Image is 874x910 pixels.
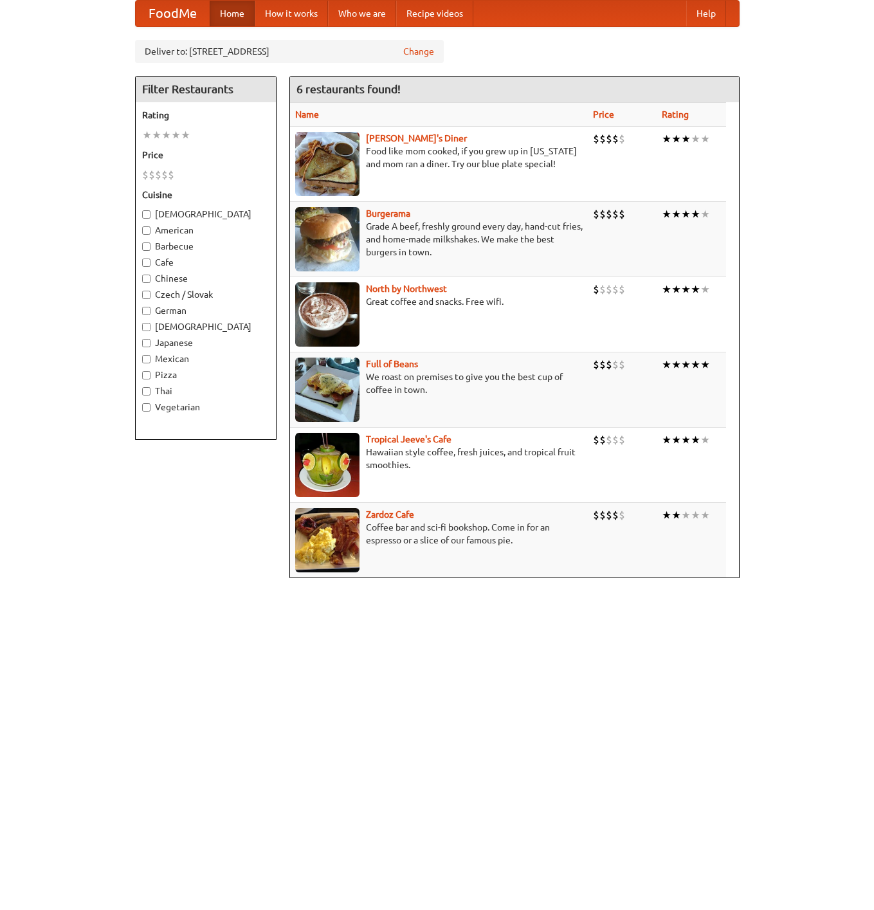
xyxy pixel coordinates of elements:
[295,109,319,120] a: Name
[161,168,168,182] li: $
[599,358,606,372] li: $
[606,508,612,522] li: $
[593,109,614,120] a: Price
[295,145,583,170] p: Food like mom cooked, if you grew up in [US_STATE] and mom ran a diner. Try our blue plate special!
[619,508,625,522] li: $
[599,282,606,296] li: $
[142,168,149,182] li: $
[295,358,360,422] img: beans.jpg
[296,83,401,95] ng-pluralize: 6 restaurants found!
[295,132,360,196] img: sallys.jpg
[662,358,671,372] li: ★
[700,508,710,522] li: ★
[142,385,269,397] label: Thai
[671,207,681,221] li: ★
[681,508,691,522] li: ★
[619,282,625,296] li: $
[142,352,269,365] label: Mexican
[295,282,360,347] img: north.jpg
[681,358,691,372] li: ★
[142,401,269,414] label: Vegetarian
[681,433,691,447] li: ★
[142,242,150,251] input: Barbecue
[619,433,625,447] li: $
[366,208,410,219] a: Burgerama
[606,433,612,447] li: $
[599,433,606,447] li: $
[691,207,700,221] li: ★
[366,284,447,294] b: North by Northwest
[171,128,181,142] li: ★
[295,220,583,259] p: Grade A beef, freshly ground every day, hand-cut fries, and home-made milkshakes. We make the bes...
[593,508,599,522] li: $
[681,207,691,221] li: ★
[671,282,681,296] li: ★
[295,370,583,396] p: We roast on premises to give you the best cup of coffee in town.
[612,433,619,447] li: $
[142,369,269,381] label: Pizza
[612,282,619,296] li: $
[142,128,152,142] li: ★
[295,446,583,471] p: Hawaiian style coffee, fresh juices, and tropical fruit smoothies.
[142,188,269,201] h5: Cuisine
[135,40,444,63] div: Deliver to: [STREET_ADDRESS]
[599,132,606,146] li: $
[681,132,691,146] li: ★
[593,207,599,221] li: $
[142,240,269,253] label: Barbecue
[142,109,269,122] h5: Rating
[255,1,328,26] a: How it works
[593,132,599,146] li: $
[142,259,150,267] input: Cafe
[142,291,150,299] input: Czech / Slovak
[142,256,269,269] label: Cafe
[681,282,691,296] li: ★
[142,288,269,301] label: Czech / Slovak
[662,132,671,146] li: ★
[366,133,467,143] a: [PERSON_NAME]'s Diner
[612,207,619,221] li: $
[612,508,619,522] li: $
[671,132,681,146] li: ★
[168,168,174,182] li: $
[328,1,396,26] a: Who we are
[210,1,255,26] a: Home
[155,168,161,182] li: $
[671,358,681,372] li: ★
[152,128,161,142] li: ★
[606,282,612,296] li: $
[295,508,360,572] img: zardoz.jpg
[662,109,689,120] a: Rating
[691,282,700,296] li: ★
[662,207,671,221] li: ★
[366,359,418,369] a: Full of Beans
[142,339,150,347] input: Japanese
[612,132,619,146] li: $
[181,128,190,142] li: ★
[142,210,150,219] input: [DEMOGRAPHIC_DATA]
[142,307,150,315] input: German
[700,207,710,221] li: ★
[142,323,150,331] input: [DEMOGRAPHIC_DATA]
[691,132,700,146] li: ★
[671,433,681,447] li: ★
[136,1,210,26] a: FoodMe
[700,433,710,447] li: ★
[295,207,360,271] img: burgerama.jpg
[366,434,451,444] a: Tropical Jeeve's Cafe
[619,358,625,372] li: $
[593,358,599,372] li: $
[691,358,700,372] li: ★
[142,149,269,161] h5: Price
[606,132,612,146] li: $
[142,224,269,237] label: American
[619,207,625,221] li: $
[691,433,700,447] li: ★
[606,207,612,221] li: $
[599,207,606,221] li: $
[619,132,625,146] li: $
